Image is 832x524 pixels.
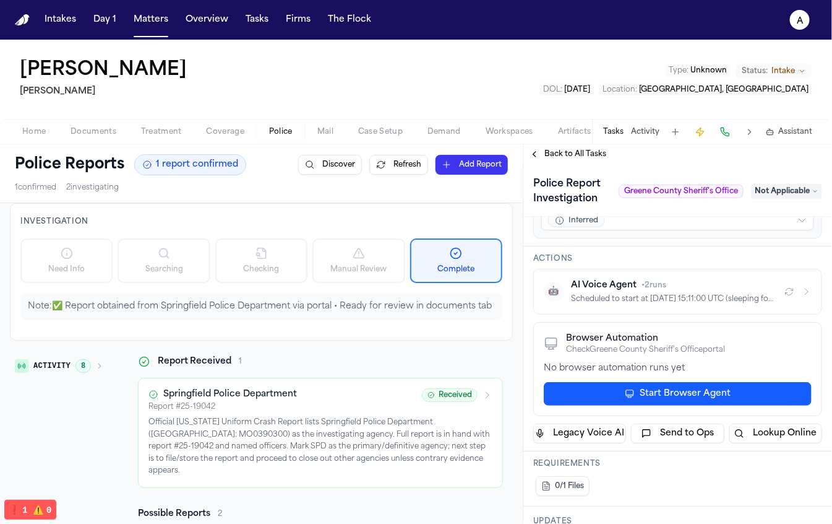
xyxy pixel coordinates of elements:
[244,264,280,274] span: Checking
[330,264,387,274] span: Manual Review
[239,357,242,367] span: 1
[533,269,822,315] button: 🤖AI Voice Agent•2runsScheduled to start at [DATE] 15:11:00 UTC (sleeping for 3 hours and 53 minutes)
[736,64,812,79] button: Change status from Intake
[766,127,812,137] button: Assistant
[15,183,56,193] span: 1 confirmed
[729,424,822,443] button: Lookup Online
[544,362,812,375] div: No browser automation runs yet
[619,185,744,198] span: Greene County Sheriff's Office
[599,84,812,96] button: Edit Location: Springfield, MO
[564,86,590,94] span: [DATE]
[138,378,503,488] div: Springfield Police DepartmentReport #25-19042ReceivedOfficial [US_STATE] Uniform Crash Report lis...
[555,481,584,491] span: 0/1 Files
[486,127,533,137] span: Workspaces
[141,127,182,137] span: Treatment
[20,59,187,82] h1: [PERSON_NAME]
[20,59,187,82] button: Edit matter name
[410,238,502,283] button: Complete
[323,9,376,31] button: The Flock
[241,9,273,31] button: Tasks
[15,14,30,26] a: Home
[566,333,725,345] h4: Browser Automation
[88,9,121,31] button: Day 1
[544,149,606,159] span: Back to All Tasks
[15,14,30,26] img: Finch Logo
[437,264,474,274] span: Complete
[523,149,612,159] button: Back to All Tasks
[751,184,822,199] span: Not Applicable
[539,84,594,96] button: Edit DOL: 2025-06-28
[138,508,210,520] h2: Possible Reports
[22,127,46,137] span: Home
[543,86,562,94] span: DOL :
[690,67,727,74] span: Unknown
[148,417,492,478] p: Official [US_STATE] Uniform Crash Report lists Springfield Police Department ([GEOGRAPHIC_DATA]: ...
[716,123,734,141] button: Make a Call
[269,127,293,137] span: Police
[71,127,116,137] span: Documents
[641,282,666,289] span: • 2 runs
[533,254,822,264] h3: Actions
[603,127,624,137] button: Tasks
[163,388,297,401] h3: Springfield Police Department
[571,294,774,304] div: Scheduled to start at [DATE] 15:11:00 UTC (sleeping for 3 hours and 53 minutes)
[20,84,192,99] h2: [PERSON_NAME]
[20,218,88,225] span: Investigation
[435,155,508,175] button: Add Report
[298,155,362,175] button: Discover
[218,509,222,519] span: 2
[48,264,85,274] span: Need Info
[566,345,725,355] p: Check Greene County Sheriff's Office portal
[75,359,91,373] span: 8
[40,9,81,31] button: Intakes
[358,127,403,137] span: Case Setup
[549,286,559,298] span: 🤖
[631,127,659,137] button: Activity
[118,238,210,283] button: Searching
[129,9,173,31] button: Matters
[631,424,724,443] button: Send to Ops
[33,361,71,371] span: Activity
[665,64,731,77] button: Edit Type: Unknown
[533,459,822,469] h3: Requirements
[66,183,119,193] span: 2 investigating
[207,127,244,137] span: Coverage
[369,155,428,175] button: Refresh
[548,214,605,227] span: Inferred
[181,9,233,31] button: Overview
[28,300,495,313] p: Note: ✅ Report obtained from Springfield Police Department via portal • Ready for review in docum...
[533,424,626,443] button: Legacy Voice AI
[15,155,124,175] h1: Police Reports
[667,123,684,141] button: Add Task
[544,382,812,406] button: Start Browser Agent
[778,127,812,137] span: Assistant
[528,174,614,209] h1: Police Report Investigation
[571,279,774,292] div: AI Voice Agent
[148,402,414,412] div: Report # 25-19042
[281,9,315,31] button: Firms
[427,127,461,137] span: Demand
[156,159,238,171] span: 1 report confirmed
[603,86,637,94] span: Location :
[639,86,808,94] span: [GEOGRAPHIC_DATA], [GEOGRAPHIC_DATA]
[422,388,478,402] span: Received
[158,356,231,368] h2: Report Received
[771,66,795,76] span: Intake
[312,238,405,283] button: Manual Review
[692,123,709,141] button: Create Immediate Task
[558,127,591,137] span: Artifacts
[782,284,797,299] button: Refresh
[541,211,814,230] button: Inferred
[145,264,183,274] span: Searching
[742,66,768,76] span: Status:
[317,127,333,137] span: Mail
[536,476,590,496] button: 0/1 Files
[20,238,113,283] button: Need Info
